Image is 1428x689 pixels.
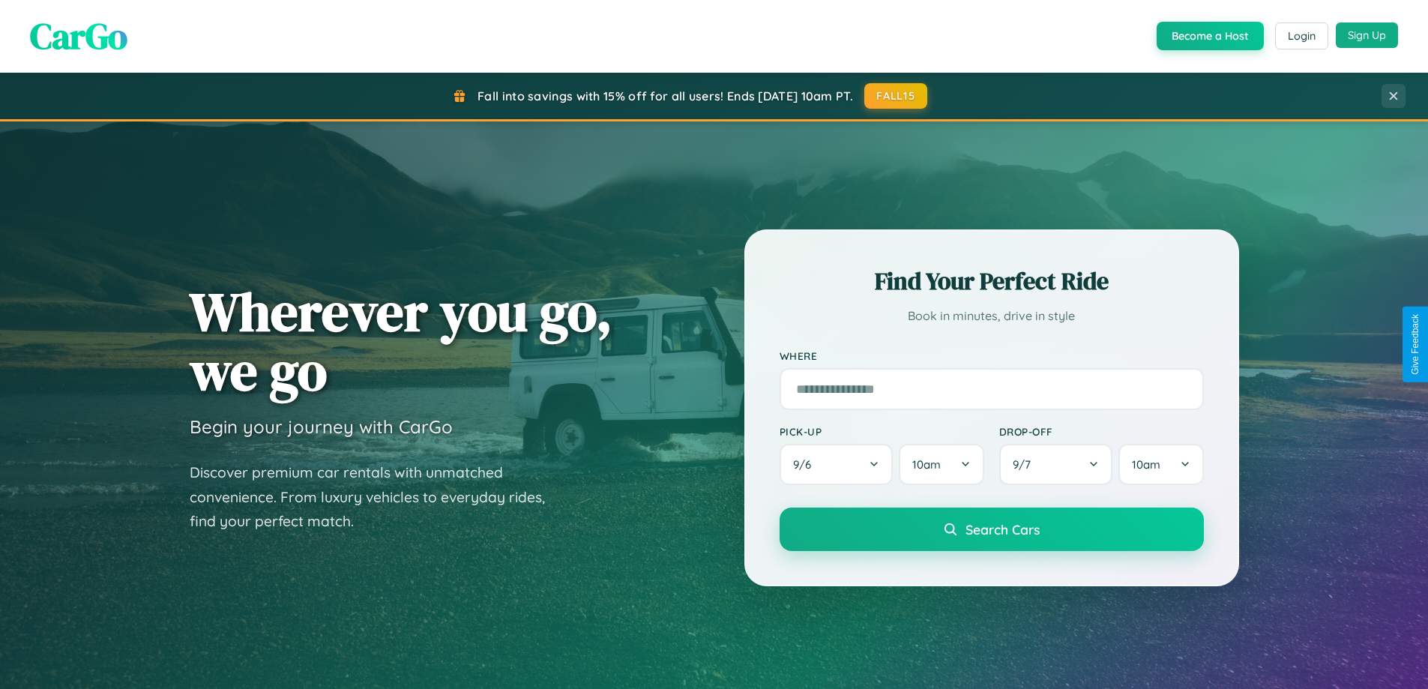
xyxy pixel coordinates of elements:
button: FALL15 [864,83,927,109]
span: Search Cars [965,521,1040,538]
h1: Wherever you go, we go [190,282,612,400]
button: 9/6 [780,444,894,485]
div: Give Feedback [1410,314,1421,375]
span: 10am [912,457,941,472]
button: 10am [899,444,983,485]
p: Book in minutes, drive in style [780,305,1204,327]
button: Search Cars [780,508,1204,551]
span: CarGo [30,11,127,61]
label: Pick-up [780,425,984,438]
span: 9 / 6 [793,457,819,472]
label: Drop-off [999,425,1204,438]
label: Where [780,349,1204,362]
p: Discover premium car rentals with unmatched convenience. From luxury vehicles to everyday rides, ... [190,460,564,534]
span: Fall into savings with 15% off for all users! Ends [DATE] 10am PT. [477,88,853,103]
h3: Begin your journey with CarGo [190,415,453,438]
span: 10am [1132,457,1160,472]
button: 10am [1118,444,1203,485]
button: Become a Host [1157,22,1264,50]
button: 9/7 [999,444,1113,485]
h2: Find Your Perfect Ride [780,265,1204,298]
button: Login [1275,22,1328,49]
span: 9 / 7 [1013,457,1038,472]
button: Sign Up [1336,22,1398,48]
